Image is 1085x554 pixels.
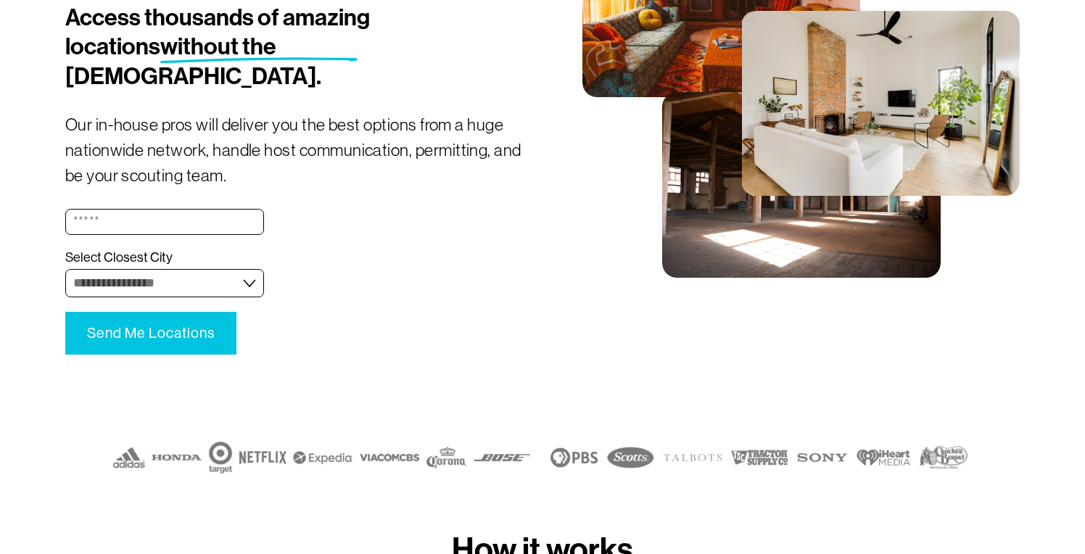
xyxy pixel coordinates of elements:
[65,4,463,92] h2: Access thousands of amazing locations
[65,312,236,355] button: Send Me LocationsSend Me Locations
[65,269,264,297] select: Select Closest City
[87,325,215,342] span: Send Me Locations
[65,249,173,266] span: Select Closest City
[65,33,321,91] span: without the [DEMOGRAPHIC_DATA].
[65,112,542,189] p: Our in-house pros will deliver you the best options from a huge nationwide network, handle host c...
